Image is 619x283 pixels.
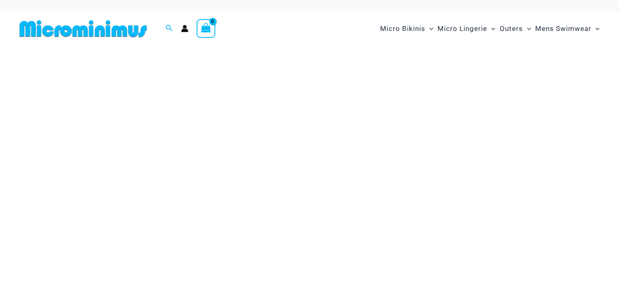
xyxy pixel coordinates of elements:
[533,16,602,41] a: Mens SwimwearMenu ToggleMenu Toggle
[197,19,215,38] a: View Shopping Cart, empty
[435,16,497,41] a: Micro LingerieMenu ToggleMenu Toggle
[437,18,487,39] span: Micro Lingerie
[535,18,591,39] span: Mens Swimwear
[378,16,435,41] a: Micro BikinisMenu ToggleMenu Toggle
[377,15,603,42] nav: Site Navigation
[16,20,150,38] img: MM SHOP LOGO FLAT
[166,24,173,34] a: Search icon link
[425,18,433,39] span: Menu Toggle
[181,25,188,32] a: Account icon link
[498,16,533,41] a: OutersMenu ToggleMenu Toggle
[487,18,495,39] span: Menu Toggle
[500,18,523,39] span: Outers
[380,18,425,39] span: Micro Bikinis
[523,18,531,39] span: Menu Toggle
[591,18,599,39] span: Menu Toggle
